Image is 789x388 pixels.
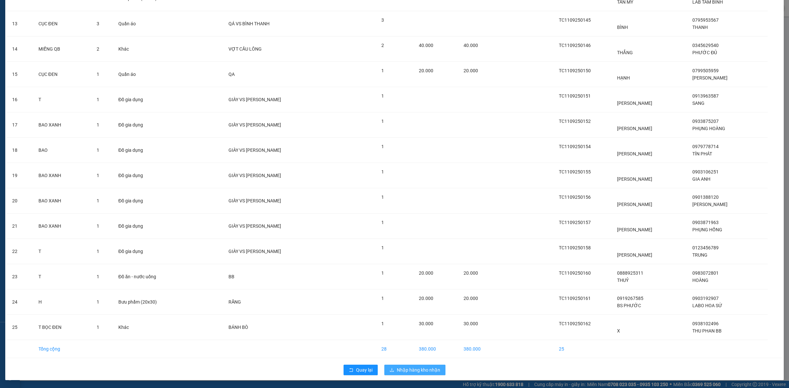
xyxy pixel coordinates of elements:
span: 1 [381,144,384,149]
td: 16 [7,87,33,112]
span: 0903192907 [692,296,719,301]
span: 1 [97,325,99,330]
span: TC1109250154 [559,144,591,149]
td: T BỌC ĐEN [33,315,91,340]
td: BAO XANH [33,112,91,138]
td: T [33,87,91,112]
td: 380.000 [414,340,458,358]
td: Đồ ăn - nước uống [113,264,180,289]
td: Đồ gia dụng [113,188,180,214]
span: 20.000 [464,68,478,73]
span: X [617,328,620,333]
td: 14 [7,36,33,62]
button: rollbackQuay lại [344,365,378,375]
td: 18 [7,138,33,163]
span: QA [228,72,235,77]
td: CỤC ĐEN [33,11,91,36]
td: 22 [7,239,33,264]
span: 0983072801 [692,270,719,276]
span: VỢT CẦU LÔNG [228,46,262,52]
td: CỤC ĐEN [33,62,91,87]
span: 1 [381,270,384,276]
span: 20.000 [419,68,433,73]
td: 15 [7,62,33,87]
span: HẠNH [617,75,630,80]
span: [PERSON_NAME] [617,227,652,232]
span: rollback [349,368,353,373]
span: 3 [97,21,99,26]
span: 1 [97,249,99,254]
span: TC1109250146 [559,43,591,48]
span: 0919267585 [617,296,643,301]
span: RĂNG [228,299,241,305]
span: TC1109250152 [559,119,591,124]
span: 0888925311 [617,270,643,276]
span: THẮNG [617,50,633,55]
td: Đồ gia dụng [113,214,180,239]
span: TC1109250161 [559,296,591,301]
span: [PERSON_NAME] [617,252,652,258]
span: 0345629540 [692,43,719,48]
span: GIÀY VS [PERSON_NAME] [228,148,281,153]
span: THUỶ [617,278,629,283]
td: Đồ gia dụng [113,163,180,188]
span: 1 [381,296,384,301]
span: TC1109250155 [559,169,591,174]
span: PHỤNG HỒNG [692,227,722,232]
span: 1 [381,169,384,174]
td: MIẾNG QB [33,36,91,62]
span: TC1109250156 [559,194,591,200]
span: TC1109250150 [559,68,591,73]
span: 1 [381,194,384,200]
td: BAO [33,138,91,163]
td: 13 [7,11,33,36]
td: Quần áo [113,11,180,36]
span: BB [228,274,234,279]
span: 40.000 [464,43,478,48]
span: 0933875207 [692,119,719,124]
span: Quay lại [356,366,372,374]
span: 30.000 [464,321,478,326]
span: download [390,368,394,373]
span: PHƯỚC ĐỦ [692,50,717,55]
span: TÍN PHÁT [692,151,712,156]
span: GIÀY VS [PERSON_NAME] [228,249,281,254]
td: BAO XANH [33,214,91,239]
td: 24 [7,289,33,315]
span: HOÀNG [692,278,708,283]
td: Đồ gia dụng [113,112,180,138]
span: [PERSON_NAME] [617,151,652,156]
td: T [33,264,91,289]
span: 1 [97,122,99,127]
span: PHỤNG HOÀNG [692,126,725,131]
span: TC1109250151 [559,93,591,99]
td: Khác [113,36,180,62]
span: 0123456789 [692,245,719,250]
span: 1 [381,93,384,99]
span: 0903871963 [692,220,719,225]
span: 20.000 [419,296,433,301]
span: GIÀY VS [PERSON_NAME] [228,223,281,229]
span: 1 [97,299,99,305]
span: 1 [97,97,99,102]
span: TC1109250145 [559,17,591,23]
span: 0903106251 [692,169,719,174]
span: 40.000 [419,43,433,48]
span: 1 [381,321,384,326]
span: 20.000 [464,270,478,276]
span: 2 [381,43,384,48]
span: LABO HOA SỨ [692,303,722,308]
span: THU PHAN BB [692,328,722,333]
span: [PERSON_NAME] [617,202,652,207]
span: 0901388120 [692,194,719,200]
span: [PERSON_NAME] [617,101,652,106]
span: 20.000 [419,270,433,276]
span: GIA ANH [692,176,710,182]
td: T [33,239,91,264]
span: BS PHƯỚC [617,303,641,308]
td: 17 [7,112,33,138]
span: 1 [97,223,99,229]
span: 0938102496 [692,321,719,326]
span: TC1109250160 [559,270,591,276]
span: 1 [381,119,384,124]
